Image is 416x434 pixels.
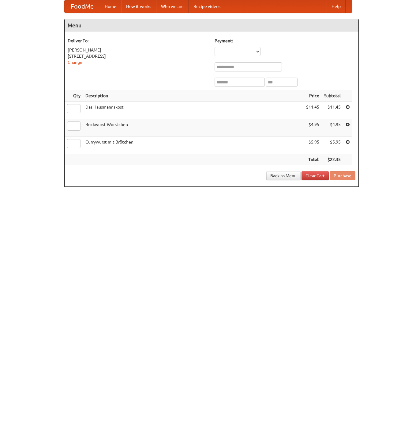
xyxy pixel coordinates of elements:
[156,0,189,13] a: Who we are
[322,154,343,165] th: $22.35
[330,171,355,180] button: Purchase
[65,0,100,13] a: FoodMe
[266,171,301,180] a: Back to Menu
[83,102,304,119] td: Das Hausmannskost
[100,0,121,13] a: Home
[304,136,322,154] td: $5.95
[68,38,208,44] h5: Deliver To:
[322,119,343,136] td: $4.95
[83,90,304,102] th: Description
[304,119,322,136] td: $4.95
[304,90,322,102] th: Price
[304,102,322,119] td: $11.45
[189,0,225,13] a: Recipe videos
[302,171,329,180] a: Clear Cart
[121,0,156,13] a: How it works
[65,19,358,32] h4: Menu
[68,53,208,59] div: [STREET_ADDRESS]
[327,0,346,13] a: Help
[83,119,304,136] td: Bockwurst Würstchen
[68,47,208,53] div: [PERSON_NAME]
[322,136,343,154] td: $5.95
[322,90,343,102] th: Subtotal
[304,154,322,165] th: Total:
[215,38,355,44] h5: Payment:
[65,90,83,102] th: Qty
[68,60,82,65] a: Change
[83,136,304,154] td: Currywurst mit Brötchen
[322,102,343,119] td: $11.45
